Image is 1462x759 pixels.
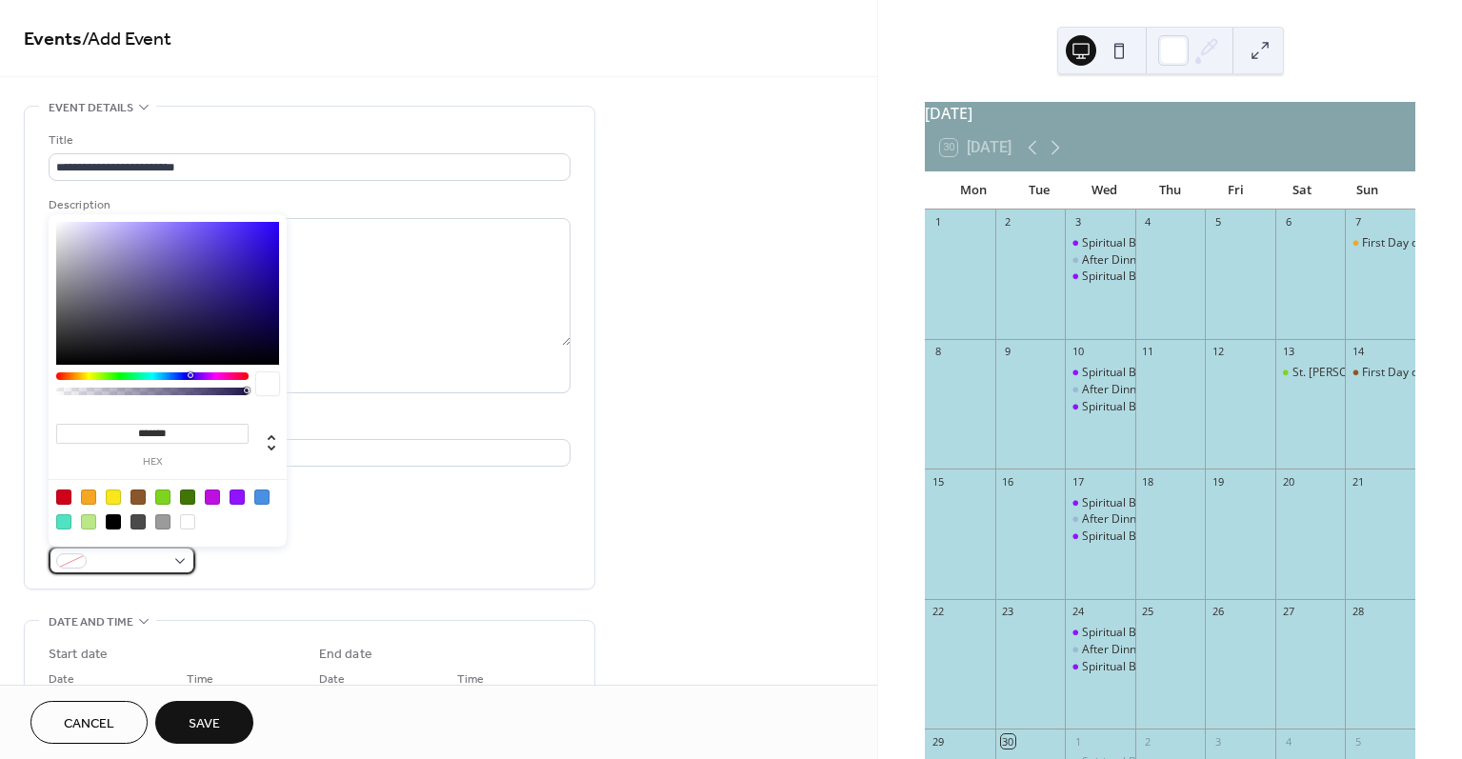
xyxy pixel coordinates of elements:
div: 23 [1001,605,1015,619]
div: 25 [1141,605,1155,619]
div: 4 [1281,734,1295,749]
div: 3 [1071,215,1085,230]
div: 16 [1001,474,1015,489]
div: #7ED321 [155,489,170,505]
div: St. Raphael Picnic [1275,365,1346,381]
div: Spiritual Book Club [1082,495,1182,511]
div: 29 [931,734,945,749]
div: 30 [1001,734,1015,749]
div: 28 [1351,605,1365,619]
div: 2 [1141,734,1155,749]
div: 4 [1141,215,1155,230]
div: #417505 [180,489,195,505]
div: Spiritual Book Club [1065,625,1135,641]
div: [DATE] [925,102,1415,125]
span: Event details [49,98,133,118]
div: #9B9B9B [155,514,170,529]
div: After Dinner with Jesus [1065,382,1135,398]
button: Cancel [30,701,148,744]
div: 18 [1141,474,1155,489]
span: / Add Event [82,21,171,58]
div: Spiritual Book Club [1065,269,1135,285]
div: End date [319,645,372,665]
div: First Day of Religious Education for 5th to 7th grade [1345,365,1415,381]
div: 22 [931,605,945,619]
span: Cancel [64,714,114,734]
button: Save [155,701,253,744]
div: Spiritual Book Club [1082,659,1182,675]
div: After Dinner with [PERSON_NAME] [1082,642,1265,658]
div: #F8E71C [106,489,121,505]
div: After Dinner with [PERSON_NAME] [1082,382,1265,398]
div: Sat [1269,171,1334,210]
div: 11 [1141,345,1155,359]
div: Spiritual Book Club [1065,365,1135,381]
div: After Dinner with Jesus [1065,511,1135,528]
div: First Day of Religious Education for grades preK4-4th [1345,235,1415,251]
div: Wed [1071,171,1137,210]
div: 26 [1211,605,1225,619]
div: 14 [1351,345,1365,359]
div: 21 [1351,474,1365,489]
label: hex [56,457,249,468]
div: 5 [1351,734,1365,749]
div: Spiritual Book Club [1065,495,1135,511]
a: Events [24,21,82,58]
div: 1 [931,215,945,230]
div: Spiritual Book Club [1065,659,1135,675]
div: 13 [1281,345,1295,359]
div: Thu [1137,171,1203,210]
div: 17 [1071,474,1085,489]
div: Spiritual Book Club [1082,269,1182,285]
div: 20 [1281,474,1295,489]
div: Start date [49,645,108,665]
div: Spiritual Book Club [1065,235,1135,251]
div: Tue [1006,171,1071,210]
div: St. [PERSON_NAME] [1292,365,1398,381]
div: Spiritual Book Club [1065,399,1135,415]
span: Date [319,669,345,689]
div: Spiritual Book Club [1082,365,1182,381]
div: Spiritual Book Club [1065,529,1135,545]
div: Spiritual Book Club [1082,235,1182,251]
div: Fri [1203,171,1269,210]
div: #FFFFFF [180,514,195,529]
div: #8B572A [130,489,146,505]
div: #4A4A4A [130,514,146,529]
div: 10 [1071,345,1085,359]
div: 27 [1281,605,1295,619]
div: #B8E986 [81,514,96,529]
div: 6 [1281,215,1295,230]
div: After Dinner with [PERSON_NAME] [1082,252,1265,269]
span: Date [49,669,74,689]
div: Location [49,416,567,436]
div: 2 [1001,215,1015,230]
div: #D0021B [56,489,71,505]
div: #50E3C2 [56,514,71,529]
div: 9 [1001,345,1015,359]
div: 3 [1211,734,1225,749]
div: 1 [1071,734,1085,749]
span: Date and time [49,612,133,632]
div: 8 [931,345,945,359]
span: Time [457,669,484,689]
div: #F5A623 [81,489,96,505]
div: Spiritual Book Club [1082,399,1182,415]
div: Spiritual Book Club [1082,529,1182,545]
div: #9013FE [230,489,245,505]
span: Save [189,714,220,734]
div: After Dinner with [PERSON_NAME] [1082,511,1265,528]
div: 15 [931,474,945,489]
div: #000000 [106,514,121,529]
div: 24 [1071,605,1085,619]
div: 19 [1211,474,1225,489]
div: #BD10E0 [205,489,220,505]
div: After Dinner with Jesus [1065,252,1135,269]
div: Description [49,195,567,215]
div: 5 [1211,215,1225,230]
div: #4A90E2 [254,489,270,505]
div: 12 [1211,345,1225,359]
div: Mon [940,171,1006,210]
span: Time [187,669,213,689]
